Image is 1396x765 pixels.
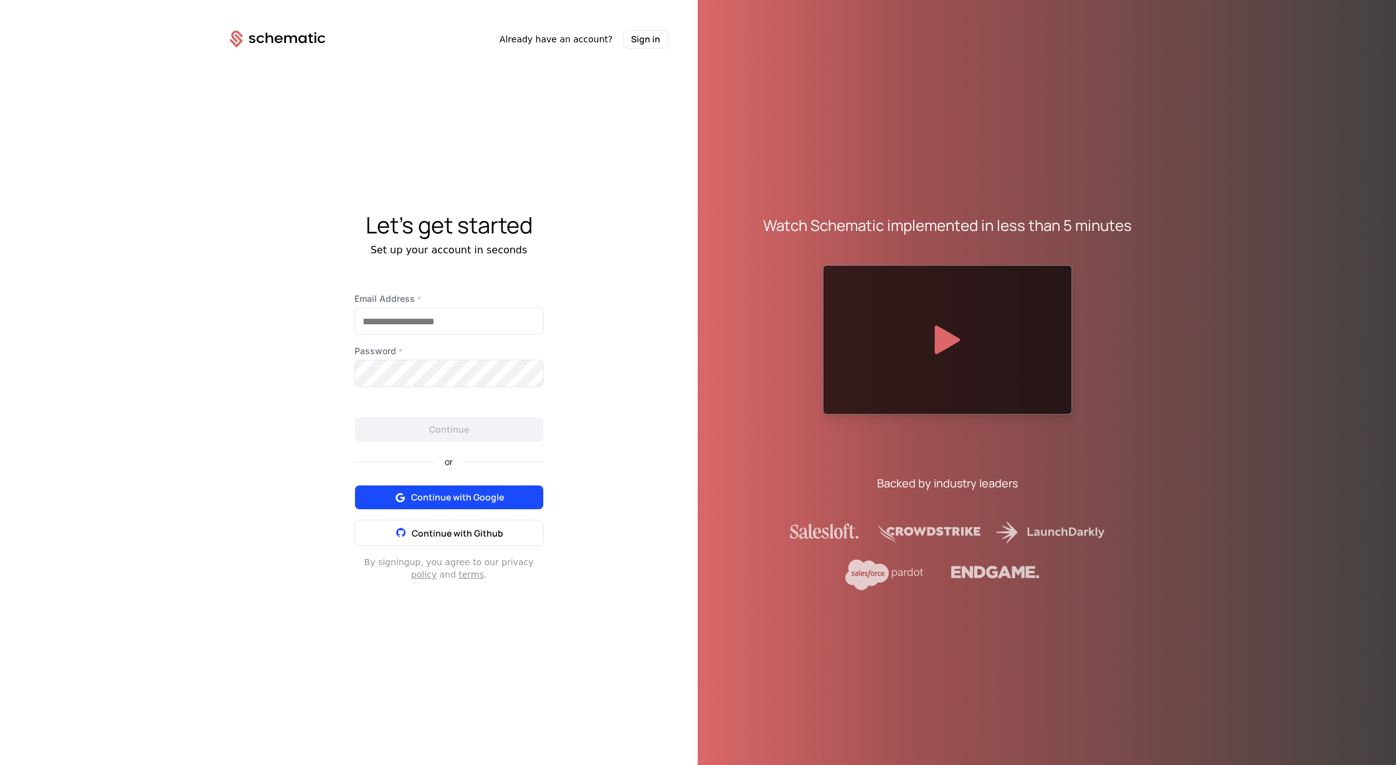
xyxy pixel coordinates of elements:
button: Sign in [623,30,668,49]
label: Email Address [354,293,544,305]
div: Let's get started [200,213,698,238]
button: Continue with Google [354,485,544,510]
div: Watch Schematic implemented in less than 5 minutes [763,215,1132,235]
span: Already have an account? [500,33,613,45]
button: Continue [354,417,544,442]
div: By signing up , you agree to our privacy and . [354,556,544,581]
div: Set up your account in seconds [200,243,698,258]
div: Backed by industry leaders [877,474,1018,492]
a: terms [458,570,484,580]
span: Continue with Github [412,527,503,539]
span: Continue with Google [411,491,504,504]
a: policy [411,570,437,580]
button: Continue with Github [354,520,544,546]
span: or [435,458,463,466]
label: Password [354,345,544,357]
